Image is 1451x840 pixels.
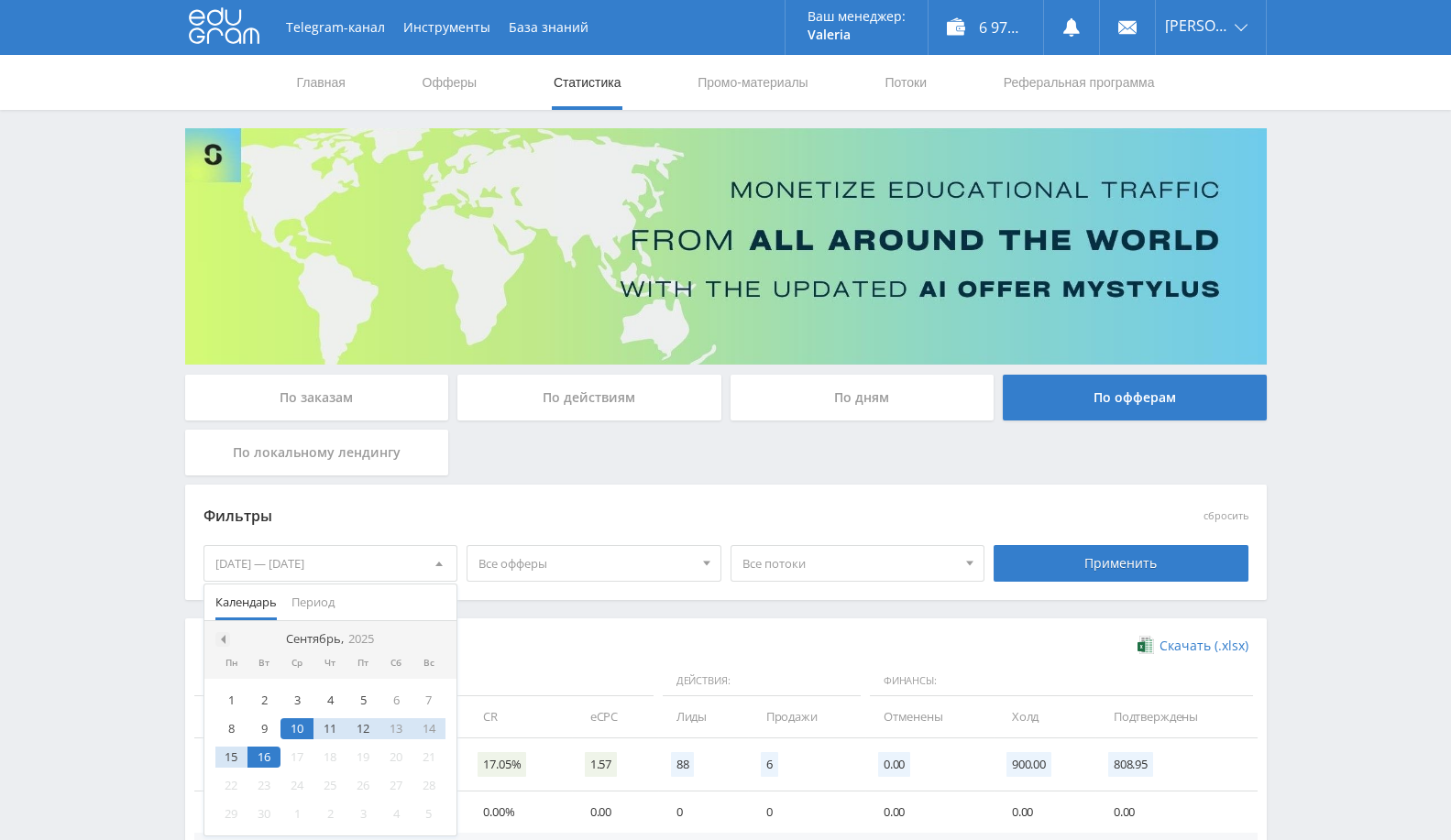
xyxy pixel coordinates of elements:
span: [PERSON_NAME] [1165,18,1229,33]
td: 0 [748,791,865,833]
img: xlsx [1138,636,1153,654]
div: 28 [412,775,445,796]
div: 4 [313,690,346,711]
div: Пн [215,658,248,669]
a: Скачать (.xlsx) [1138,637,1248,655]
div: 30 [247,803,280,824]
div: 12 [346,718,379,739]
div: 4 [379,803,412,824]
div: 11 [313,718,346,739]
td: Продажи [748,696,865,737]
div: Применить [994,545,1248,582]
p: Valeria [808,27,906,42]
div: 14 [412,718,445,739]
td: 0.00 [865,791,994,833]
span: Финансы: [870,666,1253,697]
button: Календарь [208,584,284,620]
td: 0 [658,791,748,833]
div: [DATE] — [DATE] [204,546,457,581]
div: 26 [346,775,379,796]
td: Подтверждены [1095,696,1258,737]
span: 808.95 [1108,752,1153,777]
td: eCPC [572,696,658,737]
div: 1 [215,690,248,711]
td: CR [465,696,571,737]
div: 3 [280,690,313,711]
span: 0.00 [878,752,910,777]
div: 10 [280,718,313,739]
span: Скачать (.xlsx) [1160,638,1248,653]
div: По заказам [185,375,449,420]
div: Вс [412,658,445,669]
span: Все офферы [478,546,693,581]
div: 5 [346,690,379,711]
div: 2 [247,690,280,711]
button: сбросить [1204,510,1248,522]
span: 6 [761,752,778,777]
a: Офферы [421,55,479,110]
div: По локальному лендингу [185,430,449,475]
div: Сентябрь, [279,632,381,647]
div: 29 [215,803,248,824]
div: По действиям [457,375,721,420]
div: Пт [346,658,379,669]
a: Статистика [552,55,623,110]
div: 27 [379,775,412,796]
a: Промо-материалы [696,55,809,110]
span: 900.00 [1006,752,1051,777]
div: 1 [280,803,313,824]
div: 6 [379,690,412,711]
div: 20 [379,747,412,768]
div: 19 [346,747,379,768]
div: 17 [280,747,313,768]
span: Календарь [215,584,277,620]
div: Фильтры [203,503,985,530]
div: 18 [313,747,346,768]
div: 7 [412,690,445,711]
div: 23 [247,775,280,796]
a: Реферальная программа [1002,55,1157,110]
td: 0.00% [465,791,571,833]
button: Период [284,584,342,620]
span: 88 [671,752,695,777]
td: Отменены [865,696,994,737]
div: 8 [215,718,248,739]
div: 16 [247,747,280,768]
div: 22 [215,775,248,796]
p: Ваш менеджер: [808,9,906,24]
td: MyStylus [194,791,371,833]
span: Данные: [194,666,654,697]
div: Вт [247,658,280,669]
td: 0.00 [1095,791,1258,833]
div: 3 [346,803,379,824]
span: 17.05% [478,752,526,777]
div: По офферам [1003,375,1267,420]
span: Период [291,584,335,620]
div: 5 [412,803,445,824]
a: Главная [295,55,347,110]
div: Ср [280,658,313,669]
img: Banner [185,128,1267,365]
span: 1.57 [585,752,617,777]
i: 2025 [348,632,374,646]
span: Все потоки [742,546,957,581]
td: Итого: [194,738,371,791]
div: 2 [313,803,346,824]
td: 0.00 [572,791,658,833]
div: 13 [379,718,412,739]
div: Сб [379,658,412,669]
div: 24 [280,775,313,796]
a: Потоки [883,55,929,110]
div: 15 [215,747,248,768]
div: 9 [247,718,280,739]
td: Лиды [658,696,748,737]
td: 0.00 [994,791,1095,833]
td: Дата [194,696,371,737]
div: 25 [313,775,346,796]
div: 21 [412,747,445,768]
div: Чт [313,658,346,669]
span: Действия: [663,666,861,697]
div: По дням [731,375,995,420]
td: Холд [994,696,1095,737]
